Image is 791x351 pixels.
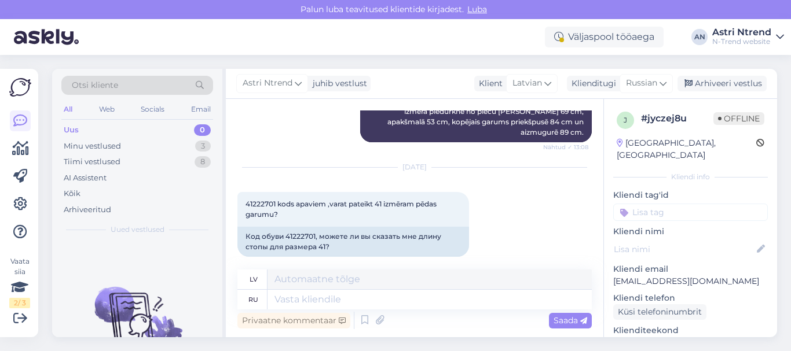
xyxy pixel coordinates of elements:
div: 8 [195,156,211,168]
div: Kliendi info [613,172,768,182]
div: Socials [138,102,167,117]
p: Kliendi telefon [613,292,768,304]
div: Tiimi vestlused [64,156,120,168]
p: Klienditeekond [613,324,768,337]
span: Uued vestlused [111,224,164,235]
div: 2 / 3 [9,298,30,308]
span: Astri Ntrend [243,77,292,90]
div: 0 [194,124,211,136]
div: ru [248,290,258,309]
div: Kõik [64,188,80,199]
input: Lisa nimi [614,243,755,256]
p: Kliendi nimi [613,226,768,238]
div: 3 [195,141,211,152]
div: [DATE] [237,162,592,172]
div: Uus [64,124,79,136]
p: [EMAIL_ADDRESS][DOMAIN_NAME] [613,275,768,287]
div: Astri Ntrend [712,28,771,37]
div: Klient [474,77,503,90]
span: Offline [713,112,764,125]
input: Lisa tag [613,204,768,221]
div: Väljaspool tööaega [545,27,664,47]
div: lv [250,269,258,289]
span: Otsi kliente [72,79,118,91]
div: Код обуви 41222701, можете ли вы сказать мне длину стопы для размера 41? [237,227,469,257]
div: All [61,102,75,117]
span: Luba [464,4,490,14]
div: Küsi telefoninumbrit [613,304,706,320]
div: juhib vestlust [308,77,367,90]
div: Privaatne kommentaar [237,313,350,328]
span: Latvian [512,77,542,90]
span: Saada [554,315,587,326]
div: Minu vestlused [64,141,121,152]
span: Russian [626,77,657,90]
div: AN [691,29,708,45]
img: Askly Logo [9,78,31,97]
a: Astri NtrendN-Trend website [712,28,784,46]
span: 17:23 [241,257,284,266]
div: Arhiveeritud [64,204,111,216]
p: Kliendi email [613,263,768,275]
span: Nähtud ✓ 13:08 [543,143,588,152]
div: Email [189,102,213,117]
span: j [624,116,627,124]
div: Klienditugi [567,77,616,90]
p: Kliendi tag'id [613,189,768,201]
span: 41222701 kods apaviem ,varat pateikt 41 izmēram pēdas garumu? [246,199,438,219]
div: Web [97,102,117,117]
div: AI Assistent [64,172,107,184]
div: Arhiveeri vestlus [678,76,767,91]
div: Vaata siia [9,256,30,308]
div: # jyczej8u [641,112,713,125]
div: N-Trend website [712,37,771,46]
div: [GEOGRAPHIC_DATA], [GEOGRAPHIC_DATA] [617,137,756,161]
